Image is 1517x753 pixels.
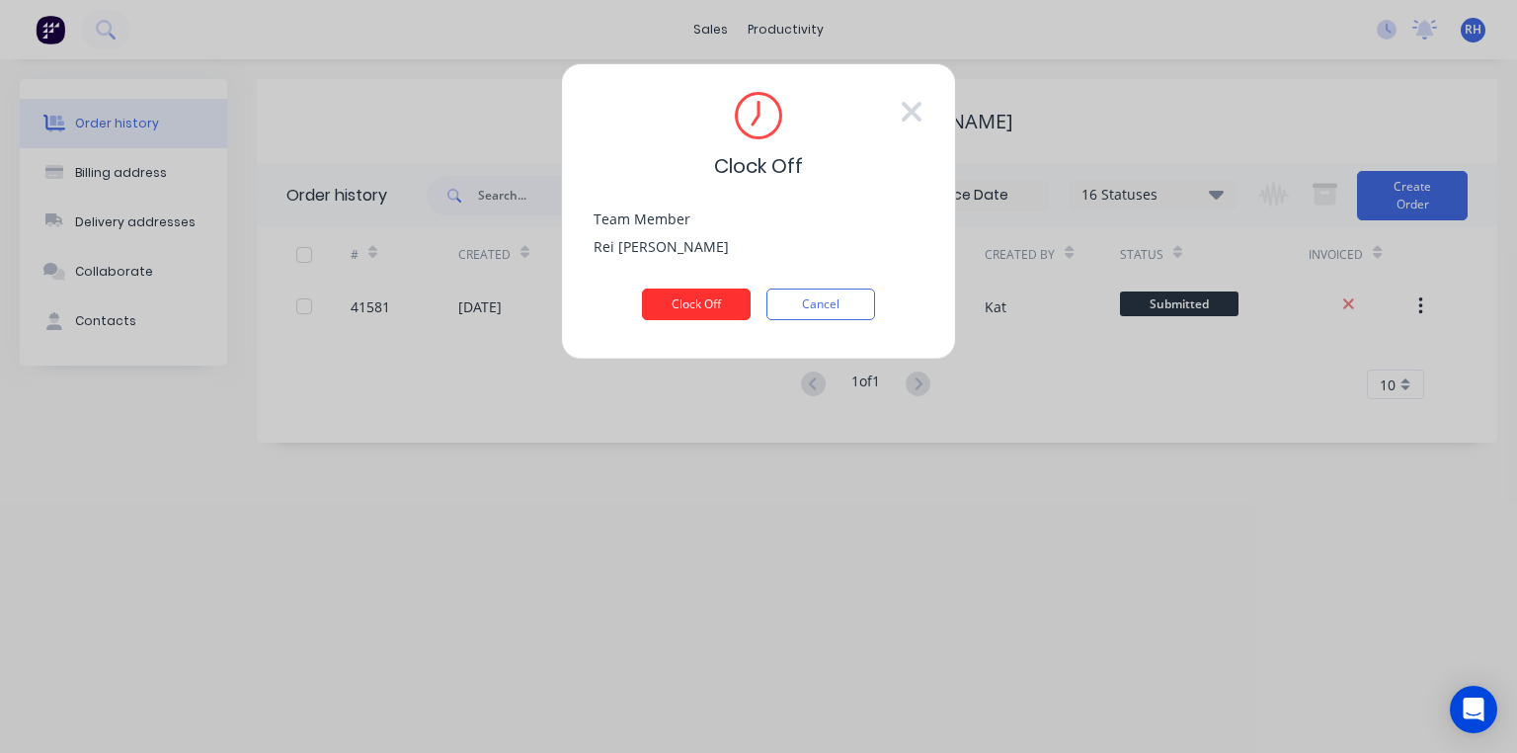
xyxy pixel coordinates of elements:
[642,289,751,320] button: Clock Off
[594,231,923,257] div: Rei [PERSON_NAME]
[766,289,875,320] button: Cancel
[594,212,923,226] div: Team Member
[1450,686,1497,733] div: Open Intercom Messenger
[714,151,803,181] span: Clock Off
